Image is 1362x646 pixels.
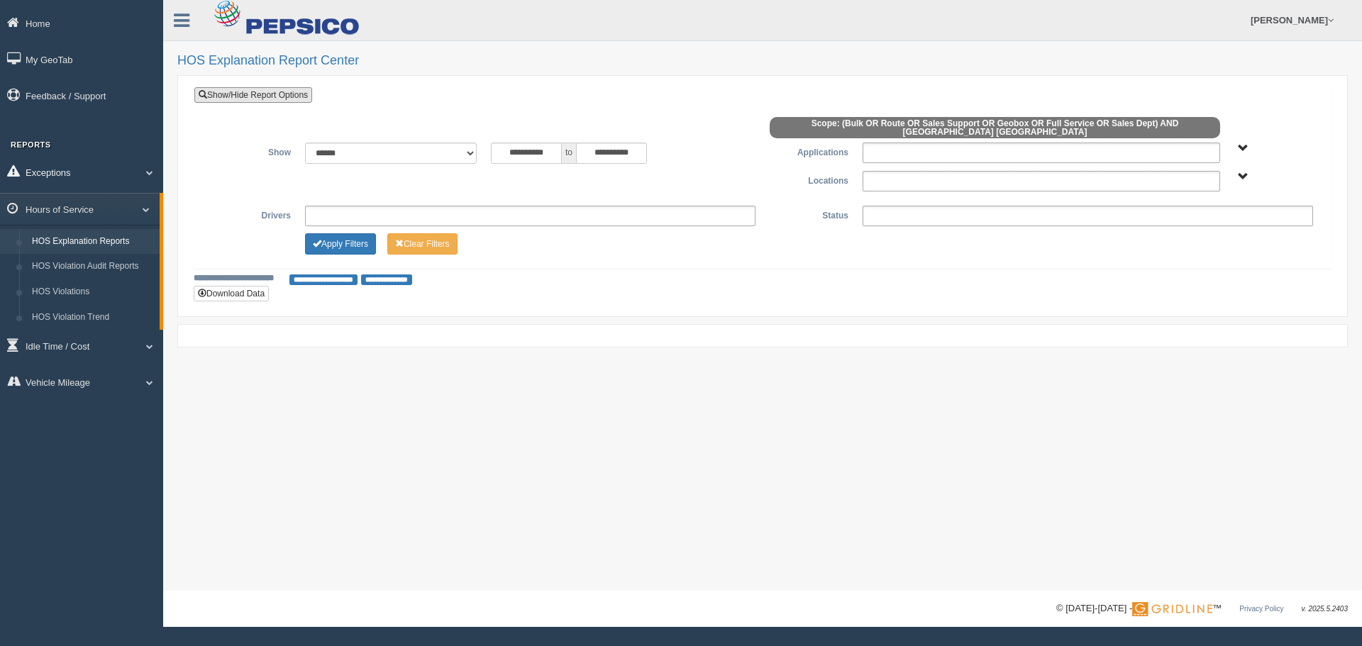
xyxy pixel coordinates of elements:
[26,229,160,255] a: HOS Explanation Reports
[763,206,856,223] label: Status
[26,254,160,279] a: HOS Violation Audit Reports
[387,233,458,255] button: Change Filter Options
[26,305,160,330] a: HOS Violation Trend
[562,143,576,164] span: to
[763,143,856,160] label: Applications
[770,117,1220,138] span: Scope: (Bulk OR Route OR Sales Support OR Geobox OR Full Service OR Sales Dept) AND [GEOGRAPHIC_D...
[763,171,856,188] label: Locations
[205,206,298,223] label: Drivers
[26,279,160,305] a: HOS Violations
[205,143,298,160] label: Show
[1239,605,1283,613] a: Privacy Policy
[194,87,312,103] a: Show/Hide Report Options
[1132,602,1212,616] img: Gridline
[1056,601,1348,616] div: © [DATE]-[DATE] - ™
[1302,605,1348,613] span: v. 2025.5.2403
[194,286,269,301] button: Download Data
[177,54,1348,68] h2: HOS Explanation Report Center
[305,233,376,255] button: Change Filter Options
